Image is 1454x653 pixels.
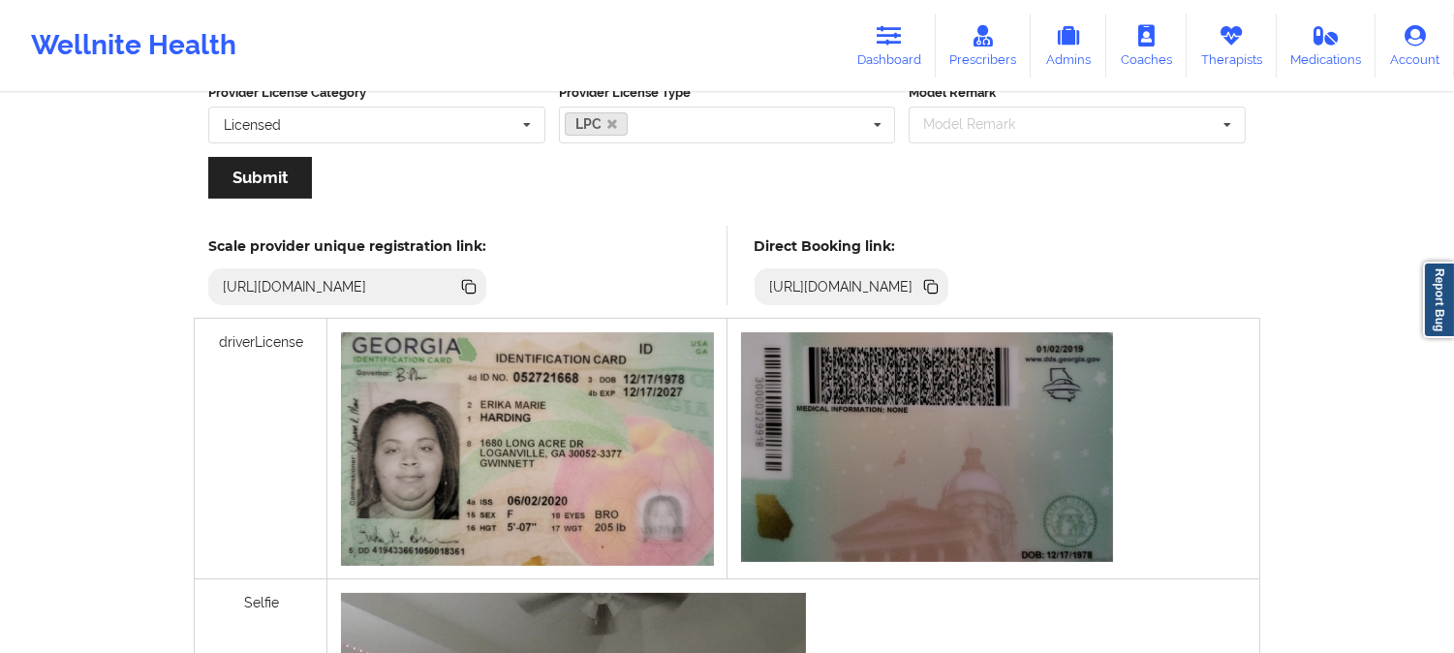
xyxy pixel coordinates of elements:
[208,157,312,199] button: Submit
[1376,14,1454,78] a: Account
[1106,14,1187,78] a: Coaches
[559,83,896,103] label: Provider License Type
[909,83,1246,103] label: Model Remark
[1031,14,1106,78] a: Admins
[1423,262,1454,338] a: Report Bug
[843,14,936,78] a: Dashboard
[208,237,486,255] h5: Scale provider unique registration link:
[918,113,1043,136] div: Model Remark
[215,277,375,296] div: [URL][DOMAIN_NAME]
[195,319,327,579] div: driverLicense
[761,277,921,296] div: [URL][DOMAIN_NAME]
[1187,14,1277,78] a: Therapists
[208,83,545,103] label: Provider License Category
[936,14,1032,78] a: Prescribers
[565,112,629,136] a: LPC
[1277,14,1377,78] a: Medications
[224,118,281,132] div: Licensed
[341,332,713,566] img: db7d6fd0-70b4-4731-bbc7-c34488ef6d41_c4729e52-f61f-4038-8f8a-732073a19ae7EMHarding_Driver_License...
[741,332,1113,562] img: a50873f1-eab2-4c86-8a3a-52166f581e94_02f3f93a-cfeb-4182-8cf9-a0a1b4e82142EMH_Driver_License_Backs...
[755,237,949,255] h5: Direct Booking link:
